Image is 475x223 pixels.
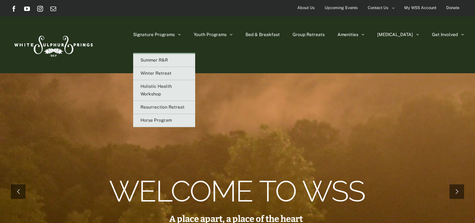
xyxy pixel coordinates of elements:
[133,16,181,53] a: Signature Programs
[133,101,195,114] a: Resurrection Retreat
[297,3,315,13] span: About Us
[432,16,464,53] a: Get Involved
[109,183,365,200] rs-layer: Welcome to WSS
[337,16,364,53] a: Amenities
[50,6,56,12] a: Email
[325,3,358,13] span: Upcoming Events
[194,16,233,53] a: Youth Programs
[404,3,436,13] span: My WSS Account
[133,114,195,127] a: Horse Program
[377,32,413,37] span: [MEDICAL_DATA]
[246,32,280,37] span: Bed & Breakfast
[11,6,17,12] a: Facebook
[377,16,419,53] a: [MEDICAL_DATA]
[140,84,172,97] span: Holistic Health Workshop
[293,32,325,37] span: Group Retreats
[140,105,185,110] span: Resurrection Retreat
[169,215,303,223] rs-layer: A place apart, a place of the heart
[133,54,195,67] a: Summer R&R
[432,32,458,37] span: Get Involved
[337,32,358,37] span: Amenities
[368,3,389,13] span: Contact Us
[24,6,30,12] a: YouTube
[140,58,168,63] span: Summer R&R
[133,16,464,53] nav: Main Menu
[140,118,172,123] span: Horse Program
[140,71,171,76] span: Winter Retreat
[133,32,175,37] span: Signature Programs
[133,67,195,80] a: Winter Retreat
[194,32,227,37] span: Youth Programs
[11,28,95,62] img: White Sulphur Springs Logo
[37,6,43,12] a: Instagram
[446,3,459,13] span: Donate
[293,16,325,53] a: Group Retreats
[133,80,195,101] a: Holistic Health Workshop
[246,16,280,53] a: Bed & Breakfast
